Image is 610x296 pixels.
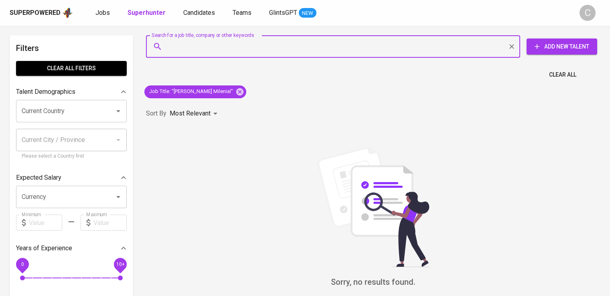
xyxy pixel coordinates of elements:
p: Sort By [146,109,166,118]
div: Years of Experience [16,240,127,256]
span: 0 [21,262,24,267]
button: Clear [506,41,517,52]
p: Years of Experience [16,243,72,253]
input: Value [93,215,127,231]
p: Expected Salary [16,173,61,182]
button: Open [113,105,124,117]
p: Please select a Country first [22,152,121,160]
span: Jobs [95,9,110,16]
img: app logo [62,7,73,19]
b: Superhunter [128,9,166,16]
a: Jobs [95,8,111,18]
h6: Filters [16,42,127,55]
div: Superpowered [10,8,61,18]
p: Talent Demographics [16,87,75,97]
span: Candidates [183,9,215,16]
a: Candidates [183,8,217,18]
span: NEW [299,9,316,17]
span: Teams [233,9,251,16]
div: Expected Salary [16,170,127,186]
span: Clear All [549,70,576,80]
div: Job Title: "[PERSON_NAME] Milenial" [144,85,246,98]
span: Clear All filters [22,63,120,73]
a: Superpoweredapp logo [10,7,73,19]
p: Most Relevant [170,109,211,118]
span: GlintsGPT [269,9,297,16]
button: Add New Talent [527,39,597,55]
input: Value [29,215,62,231]
div: C [580,5,596,21]
div: Talent Demographics [16,84,127,100]
h6: Sorry, no results found. [146,276,600,288]
button: Open [113,191,124,203]
img: file_searching.svg [313,147,434,267]
a: Superhunter [128,8,167,18]
span: Job Title : "[PERSON_NAME] Milenial" [144,88,238,95]
a: GlintsGPT NEW [269,8,316,18]
button: Clear All [546,67,580,82]
div: Most Relevant [170,106,220,121]
button: Clear All filters [16,61,127,76]
span: 10+ [116,262,124,267]
a: Teams [233,8,253,18]
span: Add New Talent [533,42,591,52]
